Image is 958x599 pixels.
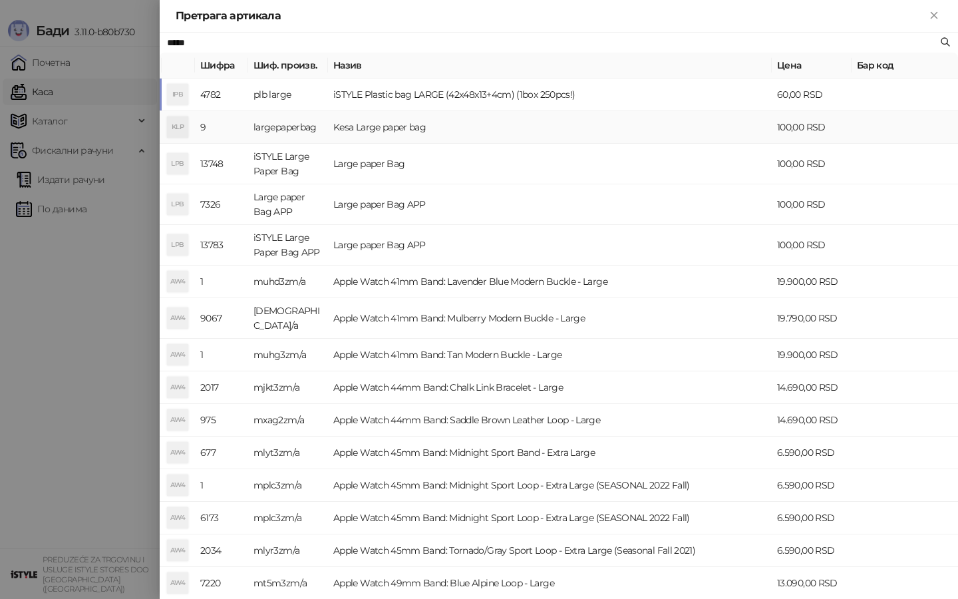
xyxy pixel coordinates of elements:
[248,469,328,502] td: mplc3zm/a
[195,534,248,567] td: 2034
[328,502,772,534] td: Apple Watch 45mm Band: Midnight Sport Loop - Extra Large (SEASONAL 2022 Fall)
[772,184,852,225] td: 100,00 RSD
[328,298,772,339] td: Apple Watch 41mm Band: Mulberry Modern Buckle - Large
[772,437,852,469] td: 6.590,00 RSD
[328,225,772,266] td: Large paper Bag APP
[195,79,248,111] td: 4782
[167,194,188,215] div: LPB
[328,339,772,371] td: Apple Watch 41mm Band: Tan Modern Buckle - Large
[167,344,188,365] div: AW4
[167,377,188,398] div: AW4
[195,404,248,437] td: 975
[328,53,772,79] th: Назив
[248,371,328,404] td: mjkt3zm/a
[772,534,852,567] td: 6.590,00 RSD
[195,53,248,79] th: Шифра
[852,53,958,79] th: Бар код
[195,111,248,144] td: 9
[195,502,248,534] td: 6173
[195,184,248,225] td: 7326
[328,184,772,225] td: Large paper Bag APP
[772,79,852,111] td: 60,00 RSD
[167,84,188,105] div: IPB
[328,437,772,469] td: Apple Watch 45mm Band: Midnight Sport Band - Extra Large
[248,502,328,534] td: mplc3zm/a
[167,507,188,528] div: AW4
[248,144,328,184] td: iSTYLE Large Paper Bag
[328,469,772,502] td: Apple Watch 45mm Band: Midnight Sport Loop - Extra Large (SEASONAL 2022 Fall)
[248,339,328,371] td: muhg3zm/a
[176,8,926,24] div: Претрага артикала
[328,371,772,404] td: Apple Watch 44mm Band: Chalk Link Bracelet - Large
[248,437,328,469] td: mlyt3zm/a
[772,53,852,79] th: Цена
[167,307,188,329] div: AW4
[772,371,852,404] td: 14.690,00 RSD
[328,144,772,184] td: Large paper Bag
[328,266,772,298] td: Apple Watch 41mm Band: Lavender Blue Modern Buckle - Large
[248,53,328,79] th: Шиф. произв.
[248,79,328,111] td: plb large
[772,266,852,298] td: 19.900,00 RSD
[248,111,328,144] td: largepaperbag
[167,540,188,561] div: AW4
[248,184,328,225] td: Large paper Bag APP
[772,144,852,184] td: 100,00 RSD
[248,534,328,567] td: mlyr3zm/a
[328,534,772,567] td: Apple Watch 45mm Band: Tornado/Gray Sport Loop - Extra Large (Seasonal Fall 2021)
[772,298,852,339] td: 19.790,00 RSD
[167,153,188,174] div: LPB
[167,442,188,463] div: AW4
[772,404,852,437] td: 14.690,00 RSD
[772,339,852,371] td: 19.900,00 RSD
[328,111,772,144] td: Kesa Large paper bag
[195,339,248,371] td: 1
[167,234,188,256] div: LPB
[195,266,248,298] td: 1
[328,404,772,437] td: Apple Watch 44mm Band: Saddle Brown Leather Loop - Large
[926,8,942,24] button: Close
[195,144,248,184] td: 13748
[328,79,772,111] td: iSTYLE Plastic bag LARGE (42x48x13+4cm) (1box 250pcs!)
[772,502,852,534] td: 6.590,00 RSD
[167,271,188,292] div: AW4
[195,469,248,502] td: 1
[195,437,248,469] td: 677
[167,572,188,594] div: AW4
[195,225,248,266] td: 13783
[167,409,188,431] div: AW4
[772,111,852,144] td: 100,00 RSD
[195,371,248,404] td: 2017
[248,225,328,266] td: iSTYLE Large Paper Bag APP
[167,116,188,138] div: KLP
[772,469,852,502] td: 6.590,00 RSD
[248,266,328,298] td: muhd3zm/a
[248,298,328,339] td: [DEMOGRAPHIC_DATA]/a
[248,404,328,437] td: mxag2zm/a
[167,475,188,496] div: AW4
[772,225,852,266] td: 100,00 RSD
[195,298,248,339] td: 9067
